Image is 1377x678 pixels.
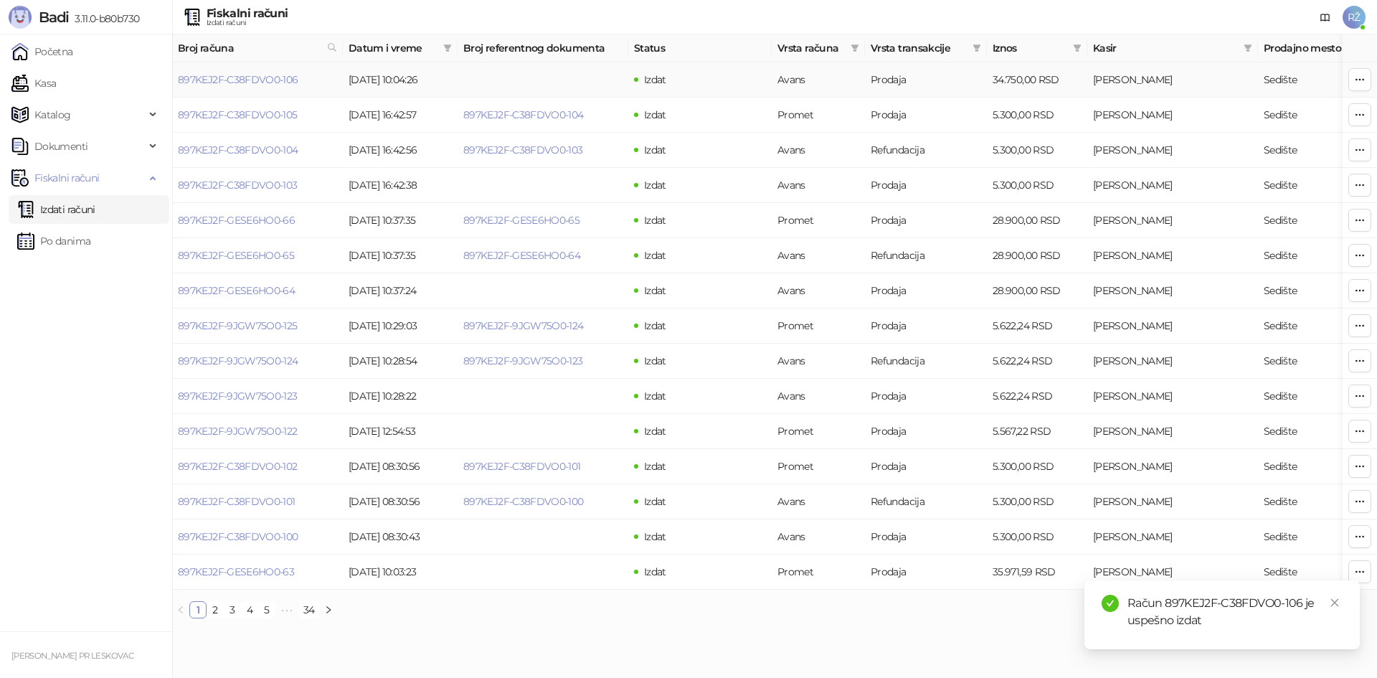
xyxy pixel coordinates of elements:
td: [DATE] 08:30:56 [343,449,458,484]
th: Status [628,34,772,62]
td: Radmilo Živanović [1087,133,1258,168]
td: Radmilo Živanović [1087,168,1258,203]
span: filter [851,44,859,52]
td: Radmilo Živanović [1087,379,1258,414]
td: Radmilo Živanović [1087,519,1258,555]
span: Vrsta računa [777,40,845,56]
span: Izdat [644,354,666,367]
span: Izdat [644,73,666,86]
span: Izdat [644,390,666,402]
a: Po danima [17,227,90,255]
td: [DATE] 10:04:26 [343,62,458,98]
span: filter [443,44,452,52]
a: Početna [11,37,73,66]
td: 897KEJ2F-9JGW75O0-122 [172,414,343,449]
td: Promet [772,309,865,344]
a: Close [1327,595,1343,611]
a: 897KEJ2F-C38FDVO0-104 [178,143,298,156]
a: 897KEJ2F-GESE6HO0-64 [463,249,580,262]
td: 5.622,24 RSD [987,309,1087,344]
td: Prodaja [865,273,987,309]
small: [PERSON_NAME] PR LESKOVAC [11,651,133,661]
span: filter [1073,44,1082,52]
li: 2 [207,601,224,618]
span: Izdat [644,249,666,262]
a: 4 [242,602,257,618]
th: Kasir [1087,34,1258,62]
td: 897KEJ2F-9JGW75O0-123 [172,379,343,414]
td: Avans [772,519,865,555]
td: [DATE] 10:29:03 [343,309,458,344]
a: 34 [299,602,319,618]
td: Refundacija [865,238,987,273]
td: 897KEJ2F-C38FDVO0-102 [172,449,343,484]
td: [DATE] 10:37:35 [343,238,458,273]
td: 897KEJ2F-C38FDVO0-103 [172,168,343,203]
td: Refundacija [865,344,987,379]
a: 897KEJ2F-9JGW75O0-125 [178,319,298,332]
span: Vrsta transakcije [871,40,967,56]
td: [DATE] 12:54:53 [343,414,458,449]
td: Prodaja [865,519,987,555]
td: 897KEJ2F-GESE6HO0-63 [172,555,343,590]
td: 5.300,00 RSD [987,449,1087,484]
a: 897KEJ2F-9JGW75O0-122 [178,425,298,438]
li: Prethodna strana [172,601,189,618]
a: 897KEJ2F-GESE6HO0-64 [178,284,295,297]
td: Avans [772,133,865,168]
td: [DATE] 10:28:22 [343,379,458,414]
a: 897KEJ2F-C38FDVO0-103 [178,179,298,192]
li: 34 [298,601,320,618]
button: right [320,601,337,618]
span: Izdat [644,108,666,121]
span: Fiskalni računi [34,164,99,192]
td: 5.300,00 RSD [987,98,1087,133]
a: 897KEJ2F-C38FDVO0-105 [178,108,298,121]
td: Radmilo Živanović [1087,484,1258,519]
span: Izdat [644,530,666,543]
span: RŽ [1343,6,1366,29]
td: 28.900,00 RSD [987,273,1087,309]
button: left [172,601,189,618]
td: 5.622,24 RSD [987,344,1087,379]
td: Prodaja [865,309,987,344]
li: 5 [258,601,275,618]
td: 897KEJ2F-GESE6HO0-64 [172,273,343,309]
span: Izdat [644,143,666,156]
td: 897KEJ2F-C38FDVO0-100 [172,519,343,555]
td: Prodaja [865,168,987,203]
td: 897KEJ2F-C38FDVO0-101 [172,484,343,519]
span: 3.11.0-b80b730 [69,12,139,25]
td: Radmilo Živanović [1087,414,1258,449]
span: Badi [39,9,69,26]
td: [DATE] 10:37:24 [343,273,458,309]
td: Radmilo Živanović [1087,62,1258,98]
a: 897KEJ2F-GESE6HO0-65 [463,214,579,227]
td: Promet [772,203,865,238]
span: Izdat [644,179,666,192]
span: Katalog [34,100,71,129]
span: Izdat [644,284,666,297]
td: Prodaja [865,379,987,414]
td: Radmilo Živanović [1087,98,1258,133]
li: 4 [241,601,258,618]
a: 3 [224,602,240,618]
li: 1 [189,601,207,618]
span: Izdat [644,425,666,438]
span: Izdat [644,565,666,578]
a: 897KEJ2F-GESE6HO0-66 [178,214,295,227]
th: Broj referentnog dokumenta [458,34,628,62]
td: Promet [772,555,865,590]
a: 5 [259,602,275,618]
a: 1 [190,602,206,618]
span: Kasir [1093,40,1238,56]
td: 5.300,00 RSD [987,133,1087,168]
a: 2 [207,602,223,618]
span: filter [1070,37,1084,59]
td: 897KEJ2F-C38FDVO0-106 [172,62,343,98]
a: 897KEJ2F-9JGW75O0-123 [178,390,298,402]
td: 5.300,00 RSD [987,168,1087,203]
td: Avans [772,238,865,273]
span: close [1330,598,1340,608]
td: Radmilo Živanović [1087,309,1258,344]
